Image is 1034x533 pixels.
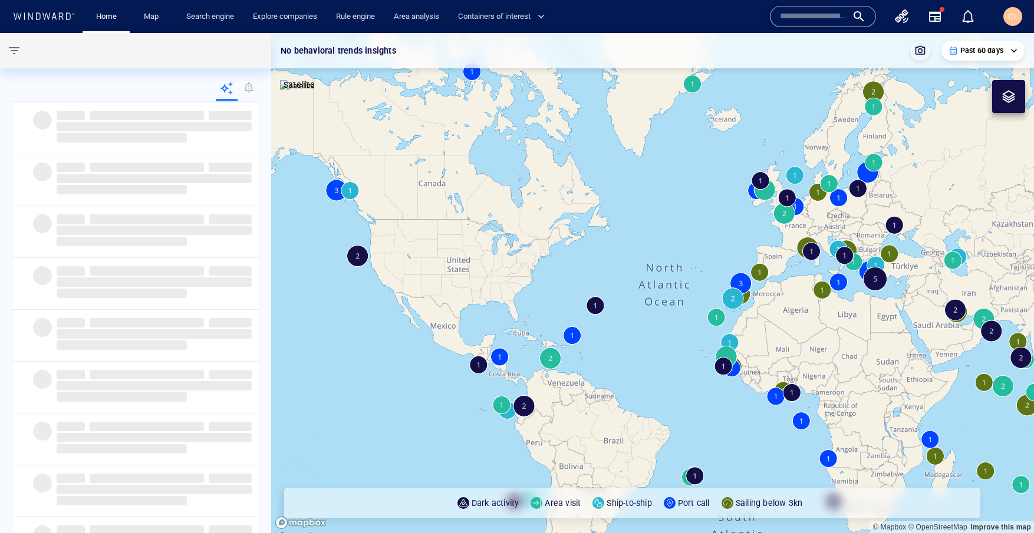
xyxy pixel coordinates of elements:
span: ‌ [57,485,252,494]
a: Home [91,6,121,27]
span: ‌ [57,111,85,120]
span: ‌ [57,266,85,276]
span: ‌ [57,329,252,339]
p: Dark activity [472,496,519,510]
a: Map [139,6,167,27]
button: Containers of interest [453,6,555,27]
p: Port call [678,496,710,510]
span: ‌ [33,318,52,337]
span: ‌ [57,185,187,194]
span: Containers of interest [458,10,545,24]
span: ‌ [57,433,252,442]
p: Ship-to-ship [607,496,651,510]
a: Explore companies [248,6,322,27]
p: Sailing below 3kn [736,496,802,510]
span: ‌ [57,496,187,505]
a: Rule engine [331,6,380,27]
p: No behavioral trends insights [281,44,396,58]
span: ‌ [57,289,187,298]
a: Mapbox logo [275,516,327,529]
span: ‌ [90,370,204,379]
div: Notification center [961,9,975,24]
span: ‌ [57,277,252,287]
span: ‌ [33,266,52,285]
a: Area analysis [389,6,444,27]
span: ‌ [57,174,252,183]
span: ‌ [209,163,252,172]
span: ‌ [90,474,204,483]
span: ‌ [33,422,52,441]
span: ‌ [209,111,252,120]
span: ‌ [57,163,85,172]
p: Satellite [284,78,315,92]
span: ‌ [57,392,187,402]
span: ‌ [57,444,187,453]
p: Past 60 days [960,45,1003,56]
span: ‌ [90,266,204,276]
span: ‌ [209,474,252,483]
div: Past 60 days [949,45,1017,56]
span: ‌ [90,214,204,224]
img: satellite [280,80,315,92]
canvas: Map [271,33,1034,533]
span: ‌ [57,237,187,246]
span: ‌ [57,370,85,379]
span: ‌ [57,340,187,350]
span: ‌ [33,214,52,233]
span: ‌ [57,226,252,235]
span: ‌ [57,381,252,390]
a: Mapbox [873,523,906,531]
span: ‌ [209,214,252,224]
span: ‌ [33,111,52,130]
p: Area visit [545,496,581,510]
span: ‌ [57,318,85,327]
span: ‌ [57,122,252,131]
span: ‌ [90,422,204,431]
span: ‌ [90,318,204,327]
span: ‌ [57,474,85,483]
span: ‌ [90,111,204,120]
a: OpenStreetMap [908,523,967,531]
span: ‌ [33,370,52,389]
span: ‌ [33,474,52,492]
button: Map [134,6,172,27]
span: ‌ [209,370,252,379]
iframe: Chat [984,480,1025,524]
span: ‌ [209,422,252,431]
span: ‌ [57,422,85,431]
button: Home [87,6,125,27]
button: CL [1001,5,1025,28]
span: CL [1008,12,1018,21]
span: ‌ [90,163,204,172]
span: ‌ [57,133,187,143]
a: Search engine [182,6,239,27]
span: ‌ [57,214,85,224]
span: ‌ [209,318,252,327]
span: ‌ [209,266,252,276]
span: ‌ [33,163,52,181]
a: Map feedback [970,523,1031,531]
